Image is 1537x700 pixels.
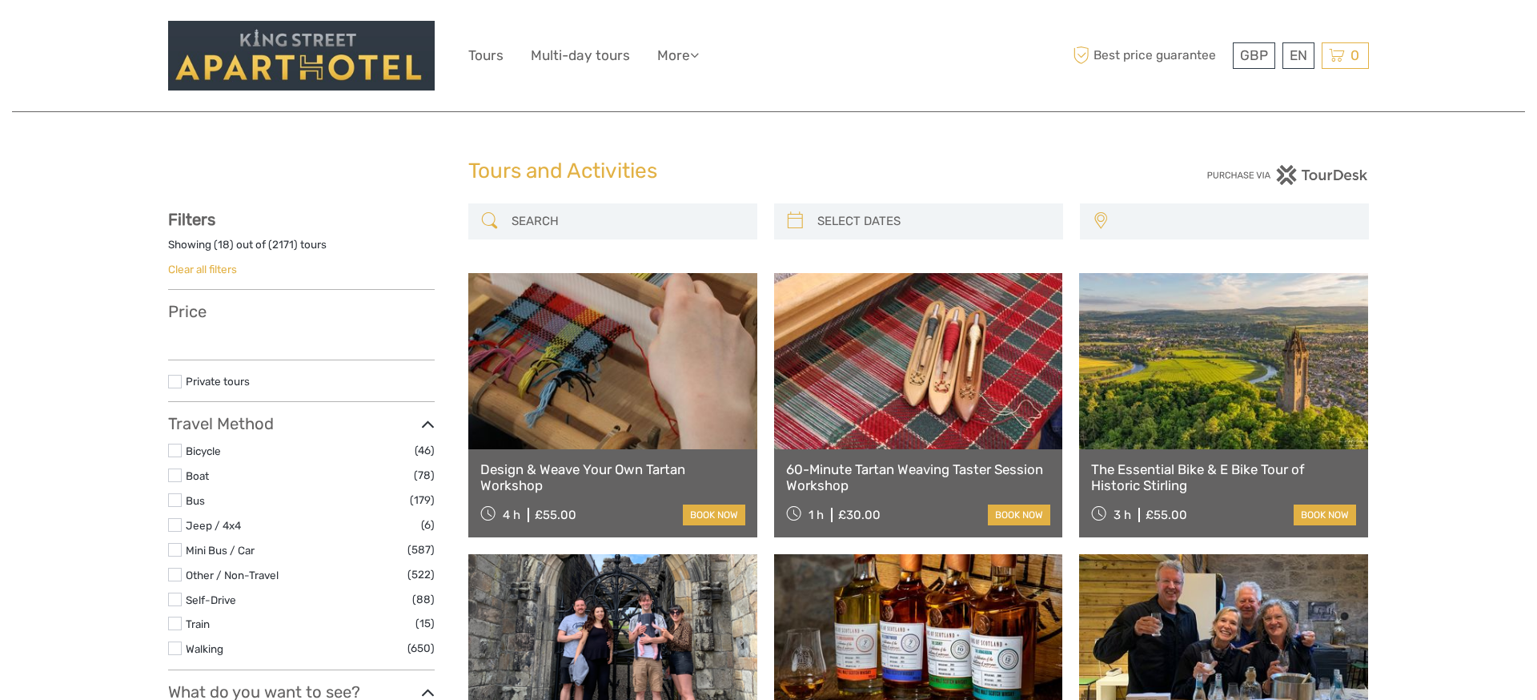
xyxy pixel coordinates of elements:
[218,237,230,252] label: 18
[186,469,209,482] a: Boat
[414,466,435,485] span: (78)
[412,590,435,609] span: (88)
[186,642,223,655] a: Walking
[186,544,255,557] a: Mini Bus / Car
[1114,508,1131,522] span: 3 h
[1348,47,1362,63] span: 0
[1294,505,1356,525] a: book now
[988,505,1050,525] a: book now
[415,441,435,460] span: (46)
[410,491,435,509] span: (179)
[503,508,520,522] span: 4 h
[1282,42,1314,69] div: EN
[1240,47,1268,63] span: GBP
[811,207,1055,235] input: SELECT DATES
[186,519,241,532] a: Jeep / 4x4
[1146,508,1187,522] div: £55.00
[272,237,294,252] label: 2171
[168,237,435,262] div: Showing ( ) out of ( ) tours
[168,21,435,90] img: 3420-ddc9fe00-a6ef-4148-a740-773f7b35c77d_logo_big.jpg
[186,375,250,388] a: Private tours
[809,508,824,522] span: 1 h
[168,414,435,433] h3: Travel Method
[186,494,205,507] a: Bus
[657,44,699,67] a: More
[186,593,236,606] a: Self-Drive
[535,508,576,522] div: £55.00
[186,445,221,457] a: Bicycle
[786,461,1051,494] a: 60-Minute Tartan Weaving Taster Session Workshop
[186,618,210,630] a: Train
[421,516,435,534] span: (6)
[683,505,745,525] a: book now
[168,302,435,321] h3: Price
[168,210,215,229] strong: Filters
[415,614,435,633] span: (15)
[838,508,881,522] div: £30.00
[1206,165,1369,185] img: PurchaseViaTourDesk.png
[468,44,504,67] a: Tours
[1091,461,1356,494] a: The Essential Bike & E Bike Tour of Historic Stirling
[186,569,279,581] a: Other / Non-Travel
[531,44,630,67] a: Multi-day tours
[407,639,435,658] span: (650)
[1069,42,1229,69] span: Best price guarantee
[407,565,435,584] span: (522)
[407,541,435,559] span: (587)
[505,207,749,235] input: SEARCH
[168,263,237,276] a: Clear all filters
[480,461,745,494] a: Design & Weave Your Own Tartan Workshop
[468,159,1069,184] h1: Tours and Activities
